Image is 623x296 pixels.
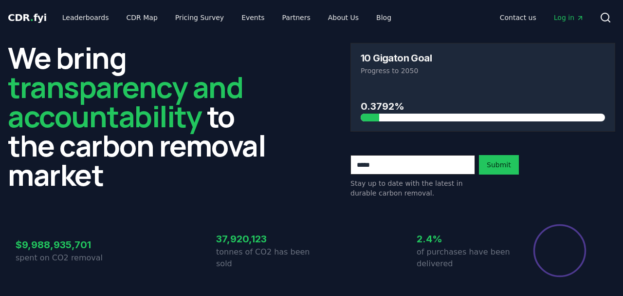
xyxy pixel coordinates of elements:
[167,9,232,26] a: Pricing Survey
[30,12,34,23] span: .
[8,11,47,24] a: CDR.fyi
[234,9,272,26] a: Events
[16,252,111,264] p: spent on CO2 removal
[119,9,165,26] a: CDR Map
[216,232,311,246] h3: 37,920,123
[275,9,318,26] a: Partners
[361,66,605,76] p: Progress to 2050
[361,99,605,114] h3: 0.3792%
[8,67,243,136] span: transparency and accountability
[554,13,584,22] span: Log in
[216,246,311,270] p: tonnes of CO2 has been sold
[417,232,512,246] h3: 2.4%
[8,12,47,23] span: CDR fyi
[55,9,399,26] nav: Main
[492,9,592,26] nav: Main
[8,43,273,189] h2: We bring to the carbon removal market
[417,246,512,270] p: of purchases have been delivered
[368,9,399,26] a: Blog
[320,9,366,26] a: About Us
[532,223,587,278] div: Percentage of sales delivered
[492,9,544,26] a: Contact us
[16,237,111,252] h3: $9,988,935,701
[479,155,519,175] button: Submit
[361,53,432,63] h3: 10 Gigaton Goal
[546,9,592,26] a: Log in
[55,9,117,26] a: Leaderboards
[350,178,475,198] p: Stay up to date with the latest in durable carbon removal.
